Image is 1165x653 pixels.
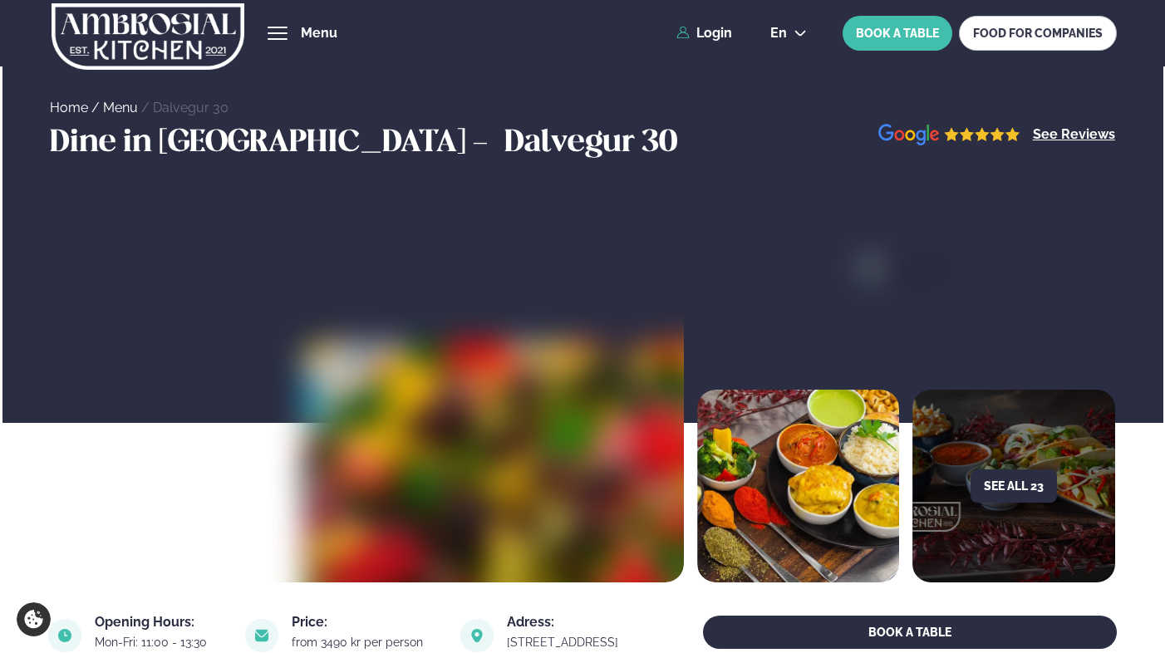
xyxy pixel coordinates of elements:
h3: Dine in [GEOGRAPHIC_DATA] - [50,124,496,164]
img: image alt [245,619,278,652]
img: logo [52,2,244,71]
button: See all 23 [971,469,1057,503]
button: BOOK A TABLE [843,16,952,51]
h3: Dalvegur 30 [504,124,677,164]
a: FOOD FOR COMPANIES [959,16,1117,51]
img: image alt [48,619,81,652]
span: / [141,100,153,115]
a: Menu [103,100,138,115]
div: Price: [292,616,441,629]
a: Login [676,26,732,41]
a: link [507,632,637,652]
img: image alt [460,619,494,652]
button: en [757,27,820,40]
a: Cookie settings [17,602,51,636]
img: image alt [878,124,1020,146]
div: Mon-Fri: 11:00 - 13:30 [95,636,225,649]
span: en [770,27,787,40]
div: from 3490 kr per person [292,636,441,649]
button: BOOK A TABLE [703,616,1118,649]
button: hamburger [268,23,288,43]
a: See Reviews [1033,128,1115,141]
div: Adress: [507,616,637,629]
a: Home [50,100,88,115]
a: Dalvegur 30 [153,100,229,115]
img: image alt [697,390,900,582]
div: Opening Hours: [95,616,225,629]
span: / [91,100,103,115]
